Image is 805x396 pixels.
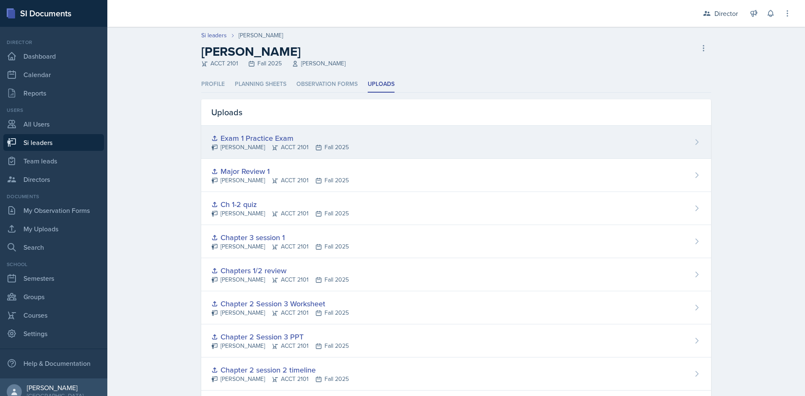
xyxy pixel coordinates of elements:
a: Exam 1 Practice Exam [PERSON_NAME]ACCT 2101Fall 2025 [201,126,711,159]
div: [PERSON_NAME] [27,383,83,392]
div: [PERSON_NAME] ACCT 2101 Fall 2025 [211,342,349,350]
h2: [PERSON_NAME] [201,44,345,59]
a: Calendar [3,66,104,83]
div: Director [3,39,104,46]
div: [PERSON_NAME] ACCT 2101 Fall 2025 [211,308,349,317]
div: [PERSON_NAME] ACCT 2101 Fall 2025 [211,242,349,251]
div: [PERSON_NAME] ACCT 2101 Fall 2025 [211,375,349,383]
div: Chapter 3 session 1 [211,232,349,243]
div: Chapter 2 Session 3 Worksheet [211,298,349,309]
div: Documents [3,193,104,200]
a: Major Review 1 [PERSON_NAME]ACCT 2101Fall 2025 [201,159,711,192]
a: Directors [3,171,104,188]
a: Chapter 2 session 2 timeline [PERSON_NAME]ACCT 2101Fall 2025 [201,357,711,391]
div: [PERSON_NAME] ACCT 2101 Fall 2025 [211,275,349,284]
div: Exam 1 Practice Exam [211,132,349,144]
div: Users [3,106,104,114]
div: [PERSON_NAME] ACCT 2101 Fall 2025 [211,209,349,218]
a: Semesters [3,270,104,287]
a: Groups [3,288,104,305]
a: Reports [3,85,104,101]
li: Observation Forms [296,76,358,93]
a: My Uploads [3,220,104,237]
div: [PERSON_NAME] ACCT 2101 Fall 2025 [211,143,349,152]
div: Help & Documentation [3,355,104,372]
div: Major Review 1 [211,166,349,177]
div: [PERSON_NAME] [239,31,283,40]
div: Chapter 2 session 2 timeline [211,364,349,375]
a: Chapters 1/2 review [PERSON_NAME]ACCT 2101Fall 2025 [201,258,711,291]
div: School [3,261,104,268]
li: Profile [201,76,225,93]
a: Chapter 2 Session 3 Worksheet [PERSON_NAME]ACCT 2101Fall 2025 [201,291,711,324]
a: Settings [3,325,104,342]
div: Uploads [201,99,711,126]
a: Si leaders [201,31,227,40]
div: Chapter 2 Session 3 PPT [211,331,349,342]
a: My Observation Forms [3,202,104,219]
div: [PERSON_NAME] ACCT 2101 Fall 2025 [211,176,349,185]
a: Team leads [3,153,104,169]
a: All Users [3,116,104,132]
a: Si leaders [3,134,104,151]
li: Uploads [368,76,395,93]
a: Chapter 3 session 1 [PERSON_NAME]ACCT 2101Fall 2025 [201,225,711,258]
li: Planning Sheets [235,76,286,93]
a: Dashboard [3,48,104,65]
div: ACCT 2101 Fall 2025 [PERSON_NAME] [201,59,345,68]
div: Director [714,8,738,18]
a: Courses [3,307,104,324]
div: Ch 1-2 quiz [211,199,349,210]
div: Chapters 1/2 review [211,265,349,276]
a: Ch 1-2 quiz [PERSON_NAME]ACCT 2101Fall 2025 [201,192,711,225]
a: Chapter 2 Session 3 PPT [PERSON_NAME]ACCT 2101Fall 2025 [201,324,711,357]
a: Search [3,239,104,256]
